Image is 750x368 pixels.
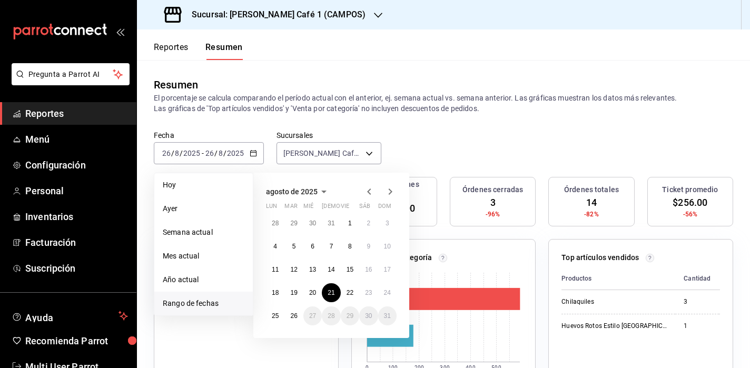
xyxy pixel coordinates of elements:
button: 24 de agosto de 2025 [378,283,397,302]
div: Chilaquiles [561,297,667,306]
abbr: 18 de agosto de 2025 [272,289,279,296]
abbr: 16 de agosto de 2025 [365,266,372,273]
th: Productos [561,267,675,290]
h3: Sucursal: [PERSON_NAME] Café 1 (CAMPOS) [183,8,366,21]
button: 25 de agosto de 2025 [266,306,284,325]
span: / [214,149,218,157]
span: Ayer [163,203,244,214]
abbr: domingo [378,203,391,214]
button: 2 de agosto de 2025 [359,214,378,233]
button: 4 de agosto de 2025 [266,237,284,256]
button: 17 de agosto de 2025 [378,260,397,279]
span: agosto de 2025 [266,187,318,196]
abbr: 31 de agosto de 2025 [384,312,391,320]
abbr: 29 de julio de 2025 [290,220,297,227]
div: Huevos Rotos Estilo [GEOGRAPHIC_DATA] [561,322,667,331]
input: -- [218,149,223,157]
input: -- [162,149,171,157]
button: 31 de julio de 2025 [322,214,340,233]
button: 1 de agosto de 2025 [341,214,359,233]
abbr: 15 de agosto de 2025 [347,266,353,273]
button: 7 de agosto de 2025 [322,237,340,256]
abbr: 28 de julio de 2025 [272,220,279,227]
button: 30 de julio de 2025 [303,214,322,233]
button: agosto de 2025 [266,185,330,198]
input: -- [174,149,180,157]
abbr: 26 de agosto de 2025 [290,312,297,320]
span: -82% [584,210,599,219]
span: Reportes [25,106,128,121]
span: Mes actual [163,251,244,262]
abbr: 30 de agosto de 2025 [365,312,372,320]
h3: Ticket promedio [662,184,718,195]
abbr: 19 de agosto de 2025 [290,289,297,296]
span: Rango de fechas [163,298,244,309]
span: 3 [490,195,496,210]
abbr: 2 de agosto de 2025 [367,220,370,227]
span: Menú [25,132,128,146]
button: 8 de agosto de 2025 [341,237,359,256]
abbr: martes [284,203,297,214]
button: 12 de agosto de 2025 [284,260,303,279]
button: 23 de agosto de 2025 [359,283,378,302]
button: 16 de agosto de 2025 [359,260,378,279]
abbr: 6 de agosto de 2025 [311,243,314,250]
abbr: 21 de agosto de 2025 [328,289,334,296]
button: 28 de julio de 2025 [266,214,284,233]
button: 20 de agosto de 2025 [303,283,322,302]
button: 18 de agosto de 2025 [266,283,284,302]
p: Top artículos vendidos [561,252,639,263]
button: 29 de julio de 2025 [284,214,303,233]
span: Configuración [25,158,128,172]
span: Personal [25,184,128,198]
span: / [223,149,226,157]
abbr: lunes [266,203,277,214]
abbr: jueves [322,203,384,214]
button: 28 de agosto de 2025 [322,306,340,325]
span: -96% [486,210,500,219]
h3: Órdenes cerradas [462,184,523,195]
input: ---- [226,149,244,157]
abbr: 14 de agosto de 2025 [328,266,334,273]
span: - [202,149,204,157]
button: 19 de agosto de 2025 [284,283,303,302]
span: Pregunta a Parrot AI [28,69,113,80]
span: / [180,149,183,157]
label: Fecha [154,132,264,139]
button: Resumen [205,42,243,60]
abbr: 30 de julio de 2025 [309,220,316,227]
abbr: 12 de agosto de 2025 [290,266,297,273]
span: Ayuda [25,310,114,322]
abbr: 7 de agosto de 2025 [330,243,333,250]
div: 3 [684,297,710,306]
th: Cantidad [675,267,719,290]
button: 5 de agosto de 2025 [284,237,303,256]
span: Suscripción [25,261,128,275]
button: 21 de agosto de 2025 [322,283,340,302]
button: 29 de agosto de 2025 [341,306,359,325]
button: 3 de agosto de 2025 [378,214,397,233]
button: 10 de agosto de 2025 [378,237,397,256]
span: Hoy [163,180,244,191]
button: Reportes [154,42,189,60]
abbr: 3 de agosto de 2025 [386,220,389,227]
button: 13 de agosto de 2025 [303,260,322,279]
span: Recomienda Parrot [25,334,128,348]
button: 15 de agosto de 2025 [341,260,359,279]
span: Año actual [163,274,244,285]
abbr: 10 de agosto de 2025 [384,243,391,250]
button: 14 de agosto de 2025 [322,260,340,279]
button: Pregunta a Parrot AI [12,63,130,85]
abbr: 13 de agosto de 2025 [309,266,316,273]
abbr: viernes [341,203,349,214]
abbr: 1 de agosto de 2025 [348,220,352,227]
abbr: 5 de agosto de 2025 [292,243,296,250]
div: 1 [684,322,710,331]
abbr: 29 de agosto de 2025 [347,312,353,320]
abbr: 20 de agosto de 2025 [309,289,316,296]
abbr: 31 de julio de 2025 [328,220,334,227]
button: 9 de agosto de 2025 [359,237,378,256]
span: Inventarios [25,210,128,224]
abbr: 24 de agosto de 2025 [384,289,391,296]
span: Semana actual [163,227,244,238]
